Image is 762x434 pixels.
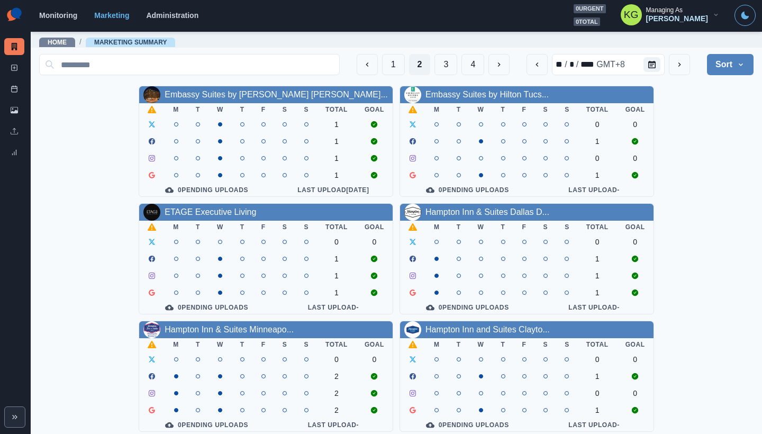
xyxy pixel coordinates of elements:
button: previous [527,54,548,75]
div: 0 [625,154,645,162]
th: T [448,338,469,351]
img: 112816430171362 [143,86,160,103]
th: T [187,338,208,351]
th: S [535,103,557,116]
th: M [425,338,448,351]
div: day [568,58,575,71]
th: T [187,221,208,233]
th: S [556,221,578,233]
div: / [564,58,568,71]
span: / [79,37,81,48]
a: Review Summary [4,144,24,161]
a: Home [48,39,67,46]
th: Goal [617,221,654,233]
div: 1 [586,406,609,414]
th: F [514,338,535,351]
th: Goal [356,221,393,233]
div: 2 [325,372,348,381]
nav: breadcrumb [39,37,175,48]
th: Total [578,103,617,116]
a: ETAGE Executive Living [165,207,256,216]
th: Goal [356,338,393,351]
div: 2 [325,406,348,414]
th: W [469,221,493,233]
th: S [556,103,578,116]
div: 0 [586,120,609,129]
a: Embassy Suites by Hilton Tucs... [425,90,549,99]
th: S [274,338,296,351]
th: Total [317,338,356,351]
button: Page 4 [461,54,484,75]
th: T [232,338,253,351]
div: 1 [325,288,348,297]
a: Marketing [94,11,129,20]
button: Toggle Mode [734,5,756,26]
a: Post Schedule [4,80,24,97]
div: year [579,58,595,71]
div: 0 Pending Uploads [148,421,266,429]
div: / [575,58,579,71]
div: 0 [625,238,645,246]
th: W [469,103,493,116]
button: Calendar [643,57,660,72]
a: Hampton Inn & Suites Dallas D... [425,207,549,216]
div: 1 [586,272,609,280]
button: Next Media [488,54,510,75]
div: 0 [586,355,609,364]
div: 1 [586,255,609,263]
div: 1 [325,154,348,162]
img: 1589930544578853 [143,321,160,338]
th: F [253,221,274,233]
a: Monitoring [39,11,77,20]
div: Last Upload - [283,303,384,312]
th: M [425,103,448,116]
div: 0 [586,238,609,246]
button: Expand [4,406,25,428]
th: T [493,338,514,351]
div: 1 [586,372,609,381]
div: 1 [586,137,609,146]
a: Media Library [4,102,24,119]
th: S [535,338,557,351]
a: Marketing Summary [94,39,167,46]
div: 0 [586,154,609,162]
th: W [208,103,232,116]
th: Goal [356,103,393,116]
div: 0 Pending Uploads [148,303,266,312]
div: Last Upload [DATE] [283,186,384,194]
div: 0 [625,355,645,364]
div: Last Upload - [543,186,645,194]
th: T [232,103,253,116]
th: T [232,221,253,233]
th: Goal [617,338,654,351]
span: 0 total [574,17,600,26]
div: 0 [586,389,609,397]
img: 259379747268442 [404,321,421,338]
th: T [448,221,469,233]
th: Total [317,103,356,116]
th: Goal [617,103,654,116]
a: Embassy Suites by [PERSON_NAME] [PERSON_NAME]... [165,90,387,99]
th: Total [578,221,617,233]
span: 0 urgent [574,4,606,13]
button: Sort [707,54,754,75]
th: T [493,103,514,116]
div: time zone [595,58,626,71]
a: Uploads [4,123,24,140]
div: 0 Pending Uploads [409,421,527,429]
th: F [253,338,274,351]
div: Date [555,58,626,71]
div: 0 [365,355,384,364]
th: M [165,103,187,116]
div: Managing As [646,6,683,14]
a: New Post [4,59,24,76]
th: S [274,221,296,233]
img: 104071025168893 [143,204,160,221]
th: T [448,103,469,116]
div: 0 [325,238,348,246]
th: T [187,103,208,116]
div: Last Upload - [543,303,645,312]
a: Administration [146,11,198,20]
div: Katrina Gallardo [624,2,639,28]
button: Previous [357,54,378,75]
